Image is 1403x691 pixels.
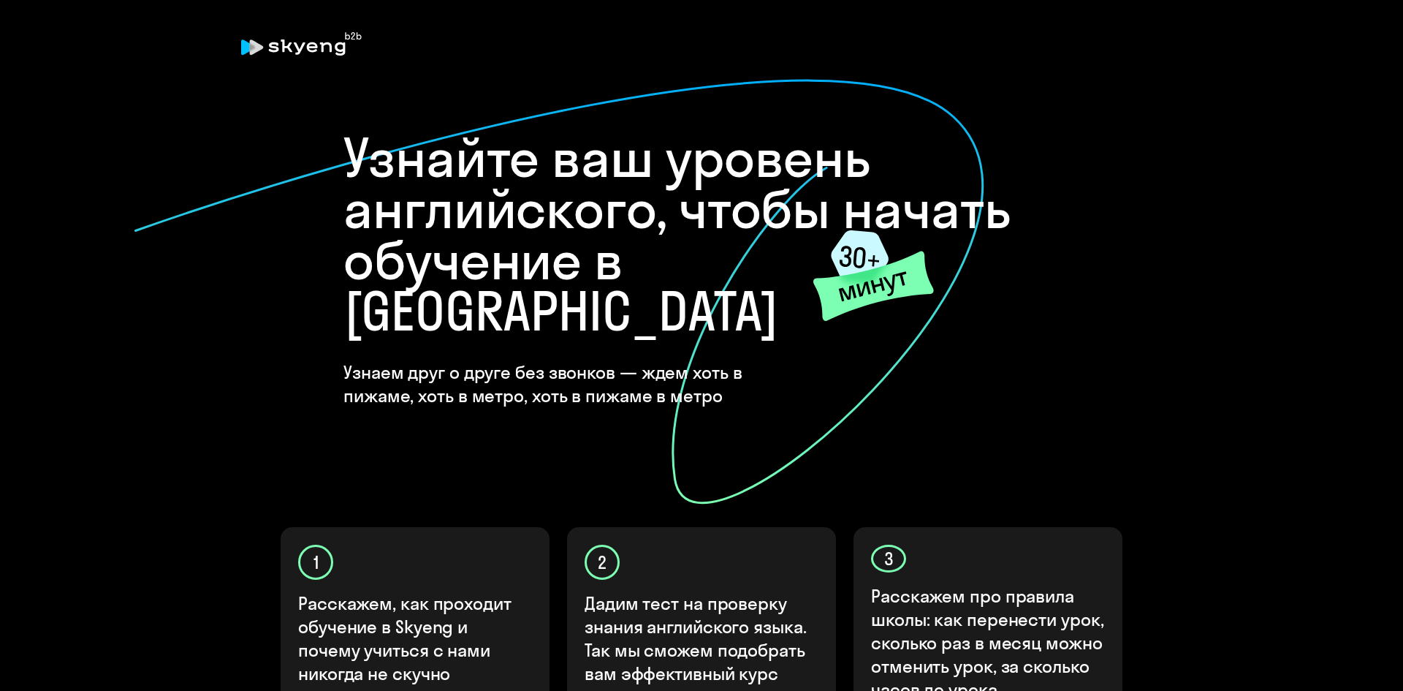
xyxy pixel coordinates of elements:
[585,545,620,580] div: 2
[298,545,333,580] div: 1
[871,545,906,573] div: 3
[343,132,1060,337] h1: Узнайте ваш уровень английского, чтобы начать обучение в [GEOGRAPHIC_DATA]
[298,592,533,685] p: Расскажем, как проходит обучение в Skyeng и почему учиться с нами никогда не скучно
[585,592,820,685] p: Дадим тест на проверку знания английского языка. Так мы сможем подобрать вам эффективный курс
[343,360,815,407] h4: Узнаем друг о друге без звонков — ждем хоть в пижаме, хоть в метро, хоть в пижаме в метро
